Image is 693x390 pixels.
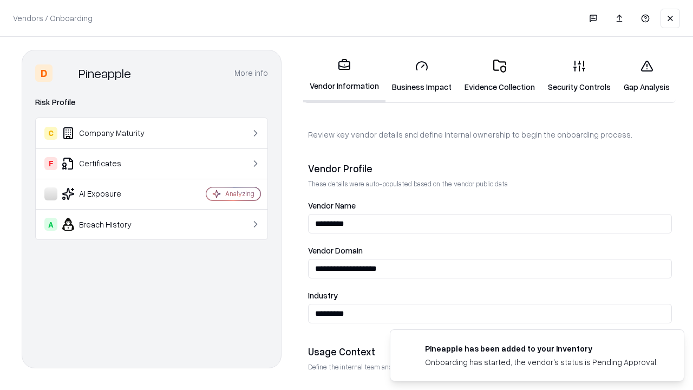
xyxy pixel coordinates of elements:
[57,64,74,82] img: Pineapple
[303,50,385,102] a: Vendor Information
[225,189,254,198] div: Analyzing
[44,187,174,200] div: AI Exposure
[308,291,672,300] label: Industry
[79,64,131,82] div: Pineapple
[458,51,541,101] a: Evidence Collection
[308,201,672,210] label: Vendor Name
[44,127,57,140] div: C
[425,343,658,354] div: Pineapple has been added to your inventory
[403,343,416,356] img: pineappleenergy.com
[44,218,174,231] div: Breach History
[44,157,57,170] div: F
[44,127,174,140] div: Company Maturity
[35,96,268,109] div: Risk Profile
[385,51,458,101] a: Business Impact
[308,162,672,175] div: Vendor Profile
[44,218,57,231] div: A
[425,356,658,368] div: Onboarding has started, the vendor's status is Pending Approval.
[44,157,174,170] div: Certificates
[617,51,676,101] a: Gap Analysis
[308,362,672,372] p: Define the internal team and reason for using this vendor. This helps assess business relevance a...
[308,345,672,358] div: Usage Context
[13,12,93,24] p: Vendors / Onboarding
[234,63,268,83] button: More info
[308,129,672,140] p: Review key vendor details and define internal ownership to begin the onboarding process.
[308,246,672,255] label: Vendor Domain
[308,179,672,188] p: These details were auto-populated based on the vendor public data
[541,51,617,101] a: Security Controls
[35,64,53,82] div: D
